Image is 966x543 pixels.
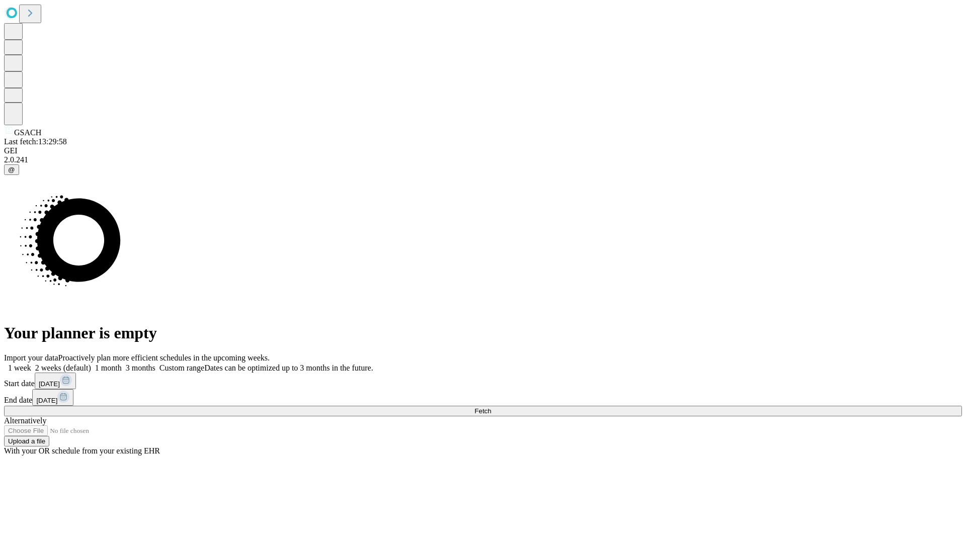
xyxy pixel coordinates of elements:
[4,389,962,406] div: End date
[4,446,160,455] span: With your OR schedule from your existing EHR
[95,364,122,372] span: 1 month
[4,373,962,389] div: Start date
[204,364,373,372] span: Dates can be optimized up to 3 months in the future.
[14,128,41,137] span: GSACH
[4,416,46,425] span: Alternatively
[8,364,31,372] span: 1 week
[159,364,204,372] span: Custom range
[35,364,91,372] span: 2 weeks (default)
[4,324,962,342] h1: Your planner is empty
[4,146,962,155] div: GEI
[32,389,73,406] button: [DATE]
[39,380,60,388] span: [DATE]
[4,155,962,164] div: 2.0.241
[4,137,67,146] span: Last fetch: 13:29:58
[126,364,155,372] span: 3 months
[36,397,57,404] span: [DATE]
[58,353,270,362] span: Proactively plan more efficient schedules in the upcoming weeks.
[35,373,76,389] button: [DATE]
[474,407,491,415] span: Fetch
[8,166,15,173] span: @
[4,353,58,362] span: Import your data
[4,436,49,446] button: Upload a file
[4,164,19,175] button: @
[4,406,962,416] button: Fetch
